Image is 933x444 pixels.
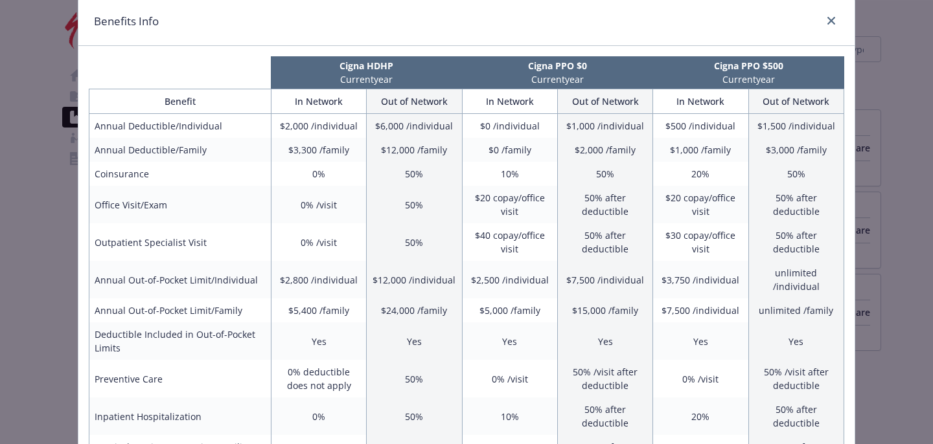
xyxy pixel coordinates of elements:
td: 50% after deductible [748,397,844,435]
td: 50% [557,162,652,186]
td: Office Visit/Exam [89,186,271,223]
td: 50% /visit after deductible [557,360,652,397]
td: Yes [653,322,748,360]
th: Out of Network [748,89,844,114]
td: 50% /visit after deductible [748,360,844,397]
td: Yes [557,322,652,360]
td: Annual Deductible/Family [89,138,271,162]
td: Inpatient Hospitalization [89,397,271,435]
td: Yes [367,322,462,360]
h1: Benefits Info [94,13,159,30]
td: $2,000 /family [557,138,652,162]
p: Cigna PPO $0 [465,59,651,72]
td: $20 copay/office visit [462,186,557,223]
td: $1,000 /family [653,138,748,162]
td: Yes [462,322,557,360]
td: $1,500 /individual [748,114,844,139]
td: $3,000 /family [748,138,844,162]
td: $3,300 /family [271,138,366,162]
td: $5,000 /family [462,298,557,322]
td: Yes [748,322,844,360]
th: Out of Network [557,89,652,114]
td: Outpatient Specialist Visit [89,223,271,261]
td: 50% after deductible [557,223,652,261]
td: 0% [271,162,366,186]
td: 50% [367,186,462,223]
td: $12,000 /family [367,138,462,162]
td: 50% after deductible [748,223,844,261]
p: Cigna HDHP [273,59,459,72]
td: $24,000 /family [367,298,462,322]
td: $3,750 /individual [653,261,748,298]
td: Deductible Included in Out-of-Pocket Limits [89,322,271,360]
td: 10% [462,397,557,435]
td: $500 /individual [653,114,748,139]
p: Current year [273,72,459,86]
td: $5,400 /family [271,298,366,322]
td: 0% /visit [271,186,366,223]
td: 50% [367,162,462,186]
td: 50% after deductible [557,186,652,223]
td: $40 copay/office visit [462,223,557,261]
td: $2,500 /individual [462,261,557,298]
td: $0 /individual [462,114,557,139]
p: Current year [656,72,842,86]
td: 10% [462,162,557,186]
td: 50% after deductible [748,186,844,223]
th: In Network [462,89,557,114]
td: $1,000 /individual [557,114,652,139]
td: Annual Out-of-Pocket Limit/Family [89,298,271,322]
td: unlimited /family [748,298,844,322]
td: 50% [748,162,844,186]
th: Out of Network [367,89,462,114]
td: 0% /visit [462,360,557,397]
td: $30 copay/office visit [653,223,748,261]
td: 0% /visit [653,360,748,397]
td: 0% [271,397,366,435]
td: $2,000 /individual [271,114,366,139]
th: In Network [653,89,748,114]
td: Annual Out-of-Pocket Limit/Individual [89,261,271,298]
td: 20% [653,162,748,186]
td: Annual Deductible/Individual [89,114,271,139]
td: $12,000 /individual [367,261,462,298]
td: $0 /family [462,138,557,162]
a: close [824,13,839,28]
td: 50% after deductible [557,397,652,435]
td: $7,500 /individual [557,261,652,298]
p: Cigna PPO $500 [656,59,842,72]
td: $15,000 /family [557,298,652,322]
td: 0% deductible does not apply [271,360,366,397]
p: Current year [465,72,651,86]
th: intentionally left blank [89,56,271,89]
td: unlimited /individual [748,261,844,298]
td: 20% [653,397,748,435]
td: Yes [271,322,366,360]
td: 50% [367,223,462,261]
th: Benefit [89,89,271,114]
td: Coinsurance [89,162,271,186]
td: $2,800 /individual [271,261,366,298]
td: $7,500 /individual [653,298,748,322]
td: Preventive Care [89,360,271,397]
th: In Network [271,89,366,114]
td: $20 copay/office visit [653,186,748,223]
td: $6,000 /individual [367,114,462,139]
td: 0% /visit [271,223,366,261]
td: 50% [367,360,462,397]
td: 50% [367,397,462,435]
